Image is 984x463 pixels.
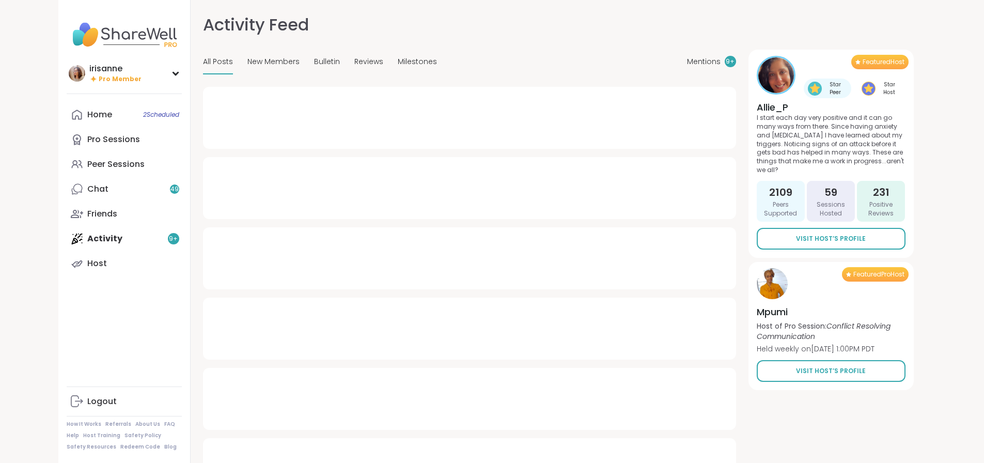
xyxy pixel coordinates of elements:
span: Pro Member [99,75,142,84]
img: ShareWell Nav Logo [67,17,182,53]
a: Visit Host’s Profile [757,360,905,382]
a: About Us [135,421,160,428]
a: Host [67,251,182,276]
span: Visit Host’s Profile [796,234,866,243]
div: Home [87,109,112,120]
span: Featured Host [863,58,904,66]
img: Allie_P [758,57,794,93]
a: How It Works [67,421,101,428]
span: 59 [824,185,837,199]
div: Logout [87,396,117,407]
span: Star Host [878,81,901,96]
a: FAQ [164,421,175,428]
h1: Activity Feed [203,12,309,37]
img: Star Peer [808,82,822,96]
span: New Members [247,56,300,67]
img: Mpumi [757,268,788,299]
span: Peers Supported [761,200,801,218]
i: Conflict Resolving Communication [757,321,891,342]
span: 231 [873,185,889,199]
span: Visit Host’s Profile [796,366,866,376]
span: All Posts [203,56,233,67]
span: Bulletin [314,56,340,67]
a: Chat49 [67,177,182,202]
div: irisanne [89,63,142,74]
div: Chat [87,183,108,195]
span: Reviews [354,56,383,67]
a: Visit Host’s Profile [757,228,905,250]
a: Logout [67,389,182,414]
div: Host [87,258,107,269]
a: Safety Policy [124,432,161,439]
span: Positive Reviews [861,200,901,218]
span: 2 Scheduled [143,111,179,119]
span: 49 [170,185,179,194]
p: I start each day very positive and it can go many ways from there. Since having anxiety and [MEDI... [757,114,905,175]
a: Home2Scheduled [67,102,182,127]
span: Mentions [687,56,721,67]
span: 2109 [769,185,792,199]
span: Sessions Hosted [811,200,851,218]
p: Held weekly on [DATE] 1:00PM PDT [757,344,905,354]
a: Redeem Code [120,443,160,451]
a: Help [67,432,79,439]
span: Milestones [398,56,437,67]
p: Host of Pro Session: [757,321,905,342]
a: Host Training [83,432,120,439]
h4: Allie_P [757,101,905,114]
div: Pro Sessions [87,134,140,145]
a: Pro Sessions [67,127,182,152]
span: 9 + [726,57,735,66]
div: Peer Sessions [87,159,145,170]
a: Referrals [105,421,131,428]
img: Star Host [862,82,876,96]
div: Friends [87,208,117,220]
a: Friends [67,202,182,226]
a: Safety Resources [67,443,116,451]
span: Featured Pro Host [853,270,904,279]
img: irisanne [69,65,85,82]
span: Star Peer [824,81,847,96]
a: Peer Sessions [67,152,182,177]
h4: Mpumi [757,305,905,318]
a: Blog [164,443,177,451]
